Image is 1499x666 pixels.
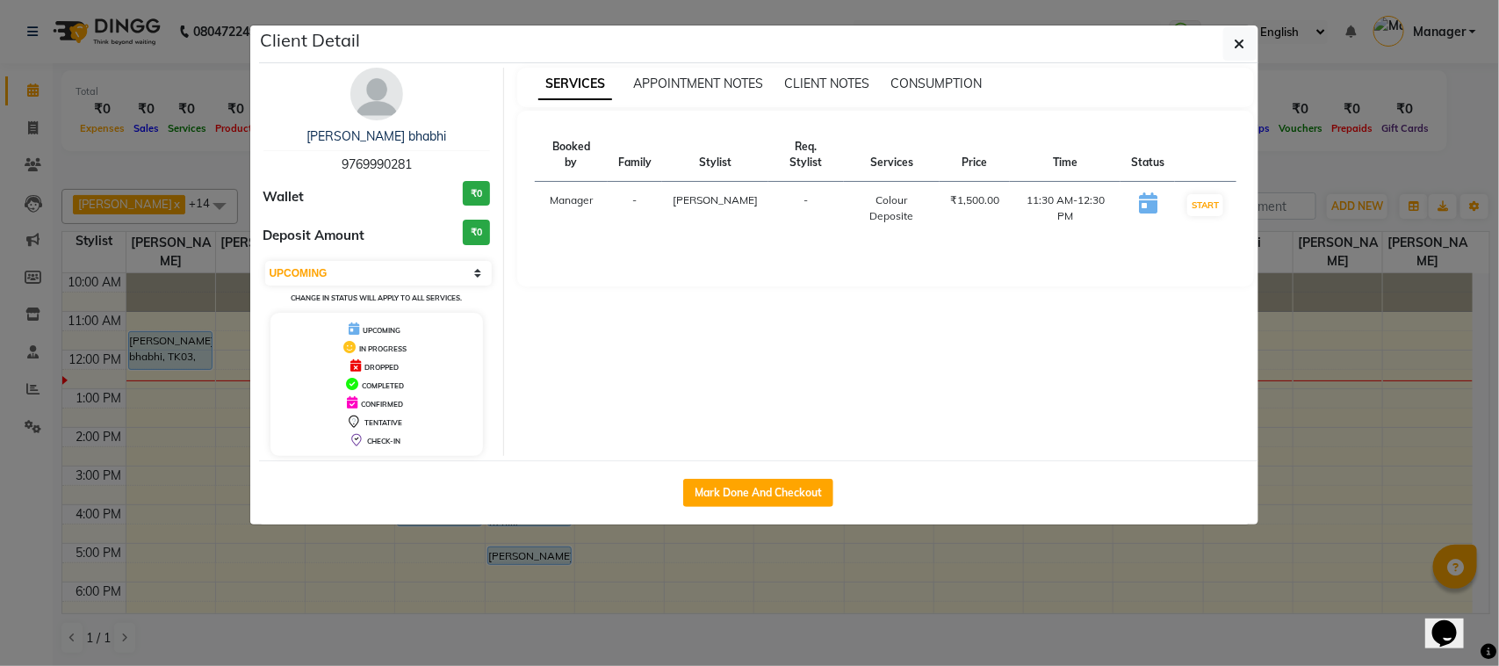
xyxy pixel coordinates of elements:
[362,381,404,390] span: COMPLETED
[662,128,768,182] th: Stylist
[633,76,763,91] span: APPOINTMENT NOTES
[364,418,402,427] span: TENTATIVE
[1187,194,1223,216] button: START
[350,68,403,120] img: avatar
[768,128,844,182] th: Req. Stylist
[854,192,929,224] div: Colour Deposite
[363,326,400,335] span: UPCOMING
[342,156,412,172] span: 9769990281
[367,437,400,445] span: CHECK-IN
[261,27,361,54] h5: Client Detail
[364,363,399,372] span: DROPPED
[768,182,844,235] td: -
[535,182,608,235] td: Manager
[1010,182,1121,235] td: 11:30 AM-12:30 PM
[683,479,833,507] button: Mark Done And Checkout
[844,128,940,182] th: Services
[1010,128,1121,182] th: Time
[1121,128,1175,182] th: Status
[673,193,758,206] span: [PERSON_NAME]
[463,181,490,206] h3: ₹0
[361,400,403,409] span: CONFIRMED
[291,293,462,302] small: Change in status will apply to all services.
[463,220,490,245] h3: ₹0
[1425,596,1481,648] iframe: chat widget
[263,226,365,246] span: Deposit Amount
[306,128,446,144] a: [PERSON_NAME] bhabhi
[950,192,999,208] div: ₹1,500.00
[535,128,608,182] th: Booked by
[890,76,982,91] span: CONSUMPTION
[608,182,662,235] td: -
[784,76,869,91] span: CLIENT NOTES
[538,69,612,100] span: SERVICES
[263,187,305,207] span: Wallet
[940,128,1010,182] th: Price
[608,128,662,182] th: Family
[359,344,407,353] span: IN PROGRESS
